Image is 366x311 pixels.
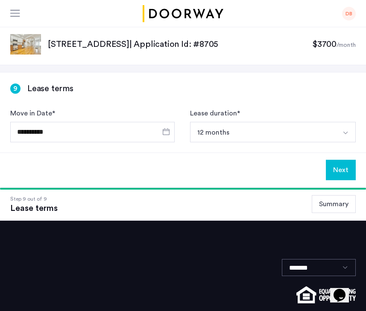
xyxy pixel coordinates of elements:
[10,108,55,118] label: Move in Date *
[141,5,225,22] img: logo
[141,5,225,22] a: Cazamio logo
[342,130,349,136] img: arrow
[190,122,336,142] button: Select option
[10,195,58,203] div: Step 9 out of 9
[296,286,356,303] img: equal-housing.png
[330,277,357,302] iframe: chat widget
[337,42,356,48] sub: /month
[282,259,356,276] select: Language select
[161,127,171,137] button: Open calendar
[326,160,356,180] button: Next
[342,7,356,20] div: DB
[48,38,312,50] p: [STREET_ADDRESS] | Application Id: #8705
[27,83,73,95] h3: Lease terms
[312,195,356,213] button: Summary
[312,40,337,49] span: $3700
[10,84,20,94] div: 9
[10,203,58,213] div: Lease terms
[190,108,240,118] label: Lease duration *
[10,34,41,55] img: apartment
[335,122,356,142] button: Select option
